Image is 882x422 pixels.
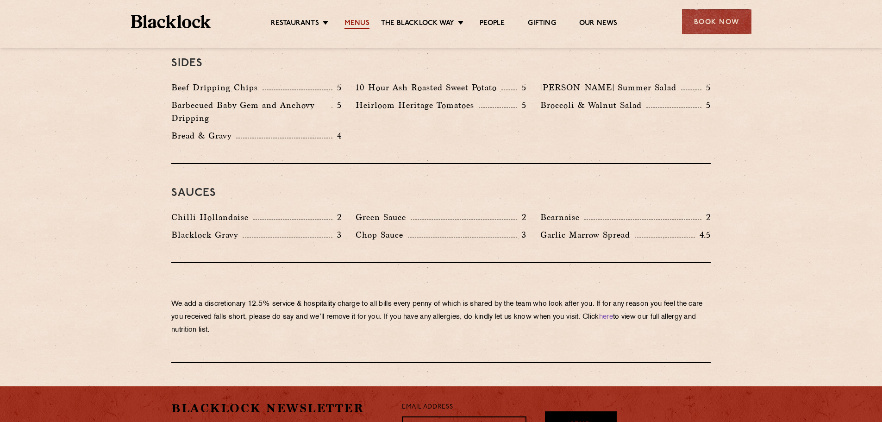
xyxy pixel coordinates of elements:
a: The Blacklock Way [381,19,454,29]
p: Bearnaise [540,211,584,224]
p: 3 [332,229,342,241]
p: 5 [332,82,342,94]
p: We add a discretionary 12.5% service & hospitality charge to all bills every penny of which is sh... [171,298,711,337]
a: Gifting [528,19,556,29]
p: 2 [332,211,342,223]
a: Restaurants [271,19,319,29]
a: Our News [579,19,618,29]
p: 2 [517,211,526,223]
p: 4 [332,130,342,142]
p: Barbecued Baby Gem and Anchovy Dripping [171,99,332,125]
p: Chilli Hollandaise [171,211,253,224]
p: Blacklock Gravy [171,228,243,241]
p: 5 [332,99,342,111]
p: 5 [517,99,526,111]
h3: Sides [171,57,711,69]
img: BL_Textured_Logo-footer-cropped.svg [131,15,211,28]
p: Beef Dripping Chips [171,81,263,94]
h2: Blacklock Newsletter [171,400,388,416]
a: People [480,19,505,29]
p: 4.5 [695,229,711,241]
p: Bread & Gravy [171,129,236,142]
a: Menus [344,19,369,29]
label: Email Address [402,402,453,413]
p: Green Sauce [356,211,411,224]
p: Garlic Marrow Spread [540,228,635,241]
p: [PERSON_NAME] Summer Salad [540,81,681,94]
a: here [599,314,613,321]
p: 5 [701,82,711,94]
p: Heirloom Heritage Tomatoes [356,99,479,112]
p: 5 [517,82,526,94]
h3: Sauces [171,187,711,199]
div: Book Now [682,9,751,34]
p: 5 [701,99,711,111]
p: 2 [701,211,711,223]
p: 10 Hour Ash Roasted Sweet Potato [356,81,501,94]
p: Broccoli & Walnut Salad [540,99,646,112]
p: Chop Sauce [356,228,408,241]
p: 3 [517,229,526,241]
